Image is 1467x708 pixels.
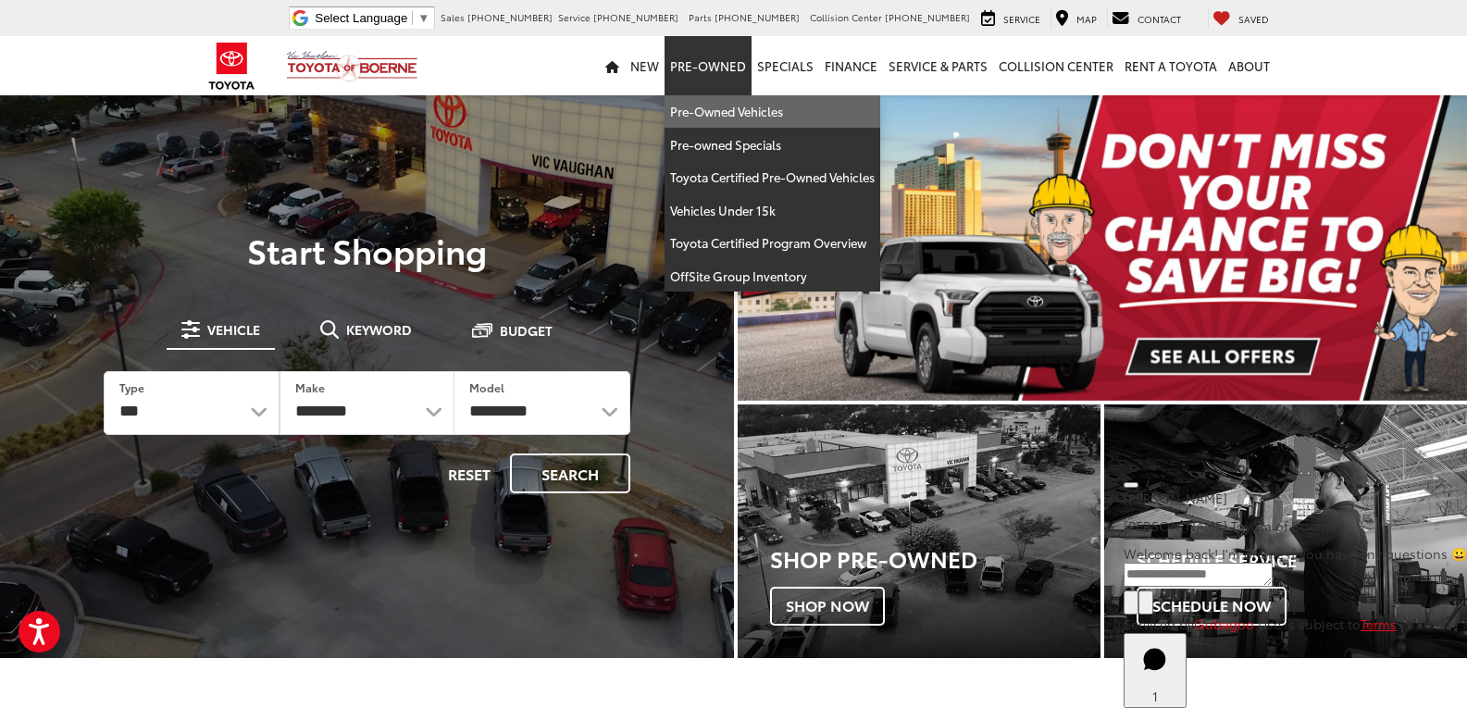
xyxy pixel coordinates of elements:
[625,36,665,95] a: New
[665,129,880,162] a: Pre-owned Specials
[441,10,465,24] span: Sales
[469,379,504,395] label: Model
[78,231,656,268] p: Start Shopping
[665,260,880,292] a: OffSite Group Inventory
[1124,470,1467,633] div: Close[PERSON_NAME][PERSON_NAME] Toyota of BoerneWelcome back! I'm online if you have any question...
[715,10,800,24] span: [PHONE_NUMBER]
[665,161,880,194] a: Toyota Certified Pre-Owned Vehicles
[883,36,993,95] a: Service & Parts: Opens in a new tab
[417,11,429,25] span: ▼
[467,10,553,24] span: [PHONE_NUMBER]
[738,404,1100,659] a: Shop Pre-Owned Shop Now
[1124,482,1138,488] button: Close
[665,36,752,95] a: Pre-Owned
[286,50,418,82] img: Vic Vaughan Toyota of Boerne
[1124,544,1467,563] span: Welcome back! I'm online if you have any questions 😀
[1124,590,1138,615] button: Chat with SMS
[819,36,883,95] a: Finance
[1361,615,1397,633] a: Terms
[993,36,1119,95] a: Collision Center
[689,10,712,24] span: Parts
[665,227,880,260] a: Toyota Certified Program Overview
[207,323,260,336] span: Vehicle
[1223,36,1275,95] a: About
[1258,615,1361,633] span: Use is subject to
[1104,404,1467,659] div: Toyota
[1152,687,1158,705] span: 1
[770,587,885,626] span: Shop Now
[315,11,407,25] span: Select Language
[412,11,413,25] span: ​
[558,10,591,24] span: Service
[593,10,678,24] span: [PHONE_NUMBER]
[119,379,144,395] label: Type
[1104,404,1467,659] a: Schedule Service Schedule Now
[295,379,325,395] label: Make
[810,10,882,24] span: Collision Center
[1124,489,1467,507] p: [PERSON_NAME]
[1124,563,1273,587] textarea: Type your message
[752,36,819,95] a: Specials
[1124,633,1187,708] button: Toggle Chat Window
[1131,636,1179,684] svg: Start Chat
[1076,12,1097,26] span: Map
[738,404,1100,659] div: Toyota
[1238,12,1269,26] span: Saved
[665,95,880,129] a: Pre-Owned Vehicles
[1124,516,1467,535] p: [PERSON_NAME] Toyota of Boerne
[665,194,880,228] a: Vehicles Under 15k
[1003,12,1040,26] span: Service
[1138,12,1181,26] span: Contact
[197,36,267,96] img: Toyota
[1138,590,1153,615] button: Send Message
[1208,8,1274,29] a: My Saved Vehicles
[885,10,970,24] span: [PHONE_NUMBER]
[600,36,625,95] a: Home
[432,453,506,493] button: Reset
[1124,615,1194,633] span: Serviced by
[500,324,553,337] span: Budget
[976,8,1045,29] a: Service
[315,11,429,25] a: Select Language​
[1194,615,1258,633] a: Gubagoo.
[770,546,1100,570] h3: Shop Pre-Owned
[1119,36,1223,95] a: Rent a Toyota
[510,453,630,493] button: Search
[1051,8,1101,29] a: Map
[1107,8,1186,29] a: Contact
[346,323,412,336] span: Keyword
